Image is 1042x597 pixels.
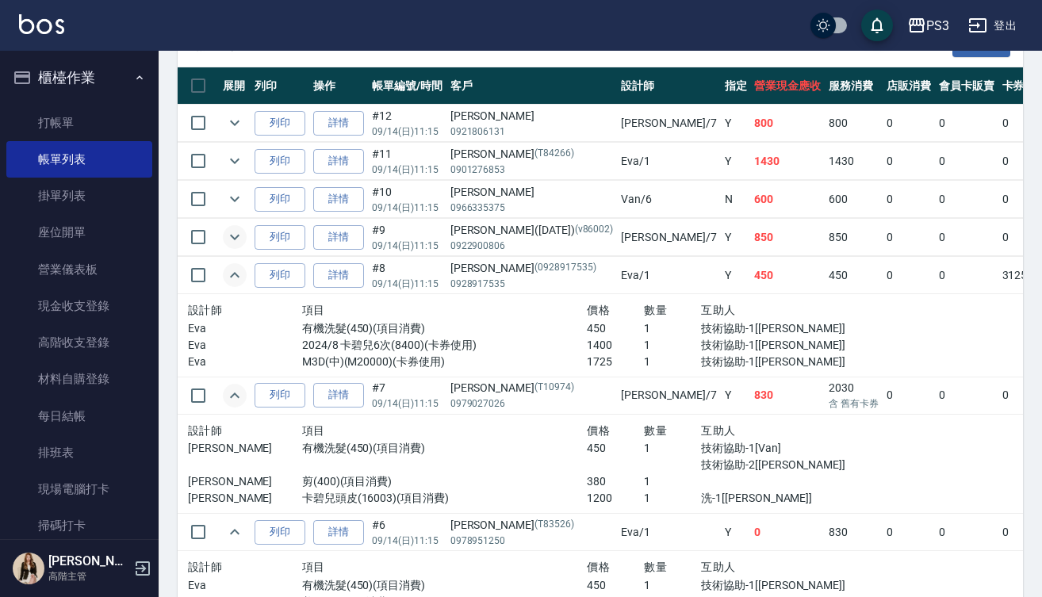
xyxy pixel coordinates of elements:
td: 830 [825,514,883,551]
td: 0 [883,514,935,551]
p: Eva [188,354,302,370]
a: 座位開單 [6,214,152,251]
p: 0979027026 [450,396,614,411]
p: [PERSON_NAME] [188,440,302,457]
td: #10 [368,181,446,218]
th: 帳單編號/時間 [368,67,446,105]
span: 項目 [302,424,325,437]
p: 09/14 (日) 11:15 [372,277,442,291]
th: 設計師 [617,67,720,105]
td: #7 [368,377,446,414]
p: 0928917535 [450,277,614,291]
p: 09/14 (日) 11:15 [372,534,442,548]
a: 現金收支登錄 [6,288,152,324]
td: #9 [368,219,446,256]
td: 0 [883,219,935,256]
td: 450 [825,257,883,294]
td: Y [721,514,751,551]
div: [PERSON_NAME] [450,517,614,534]
a: 詳情 [313,263,364,288]
td: #8 [368,257,446,294]
p: 技術協助-1[[PERSON_NAME]] [701,320,872,337]
td: #11 [368,143,446,180]
span: 數量 [644,304,667,316]
td: 0 [883,257,935,294]
a: 每日結帳 [6,398,152,434]
td: 830 [750,377,825,414]
span: 設計師 [188,304,222,316]
a: 詳情 [313,383,364,408]
td: Y [721,105,751,142]
td: 0 [883,143,935,180]
p: 技術協助-1[Van] [701,440,872,457]
p: 有機洗髮(450)(項目消費) [302,320,588,337]
button: 登出 [962,11,1023,40]
p: 0966335375 [450,201,614,215]
p: 1 [644,440,701,457]
span: 設計師 [188,561,222,573]
p: 0901276853 [450,163,614,177]
td: 0 [935,219,998,256]
button: expand row [223,520,247,544]
p: 380 [587,473,644,490]
p: [PERSON_NAME] [188,473,302,490]
button: 列印 [255,263,305,288]
div: [PERSON_NAME] [450,260,614,277]
button: 列印 [255,225,305,250]
p: 1400 [587,337,644,354]
a: 報表匯出 [952,36,1011,52]
a: 詳情 [313,520,364,545]
a: 營業儀表板 [6,251,152,288]
button: expand row [223,263,247,287]
td: 800 [750,105,825,142]
th: 會員卡販賣 [935,67,998,105]
td: Y [721,377,751,414]
p: 0922900806 [450,239,614,253]
button: expand row [223,384,247,408]
p: 0978951250 [450,534,614,548]
td: 800 [825,105,883,142]
td: 0 [935,514,998,551]
button: expand row [223,149,247,173]
p: (v86002) [575,222,614,239]
div: [PERSON_NAME] [450,380,614,396]
th: 列印 [251,67,309,105]
td: 850 [825,219,883,256]
button: save [861,10,893,41]
a: 高階收支登錄 [6,324,152,361]
p: 450 [587,320,644,337]
td: 0 [883,377,935,414]
td: 0 [883,105,935,142]
p: 450 [587,577,644,594]
div: [PERSON_NAME] [450,184,614,201]
td: 0 [935,143,998,180]
span: 項目 [302,304,325,316]
span: 互助人 [701,561,735,573]
span: 數量 [644,424,667,437]
th: 操作 [309,67,368,105]
p: 洗-1[[PERSON_NAME]] [701,490,872,507]
p: 卡碧兒頭皮(16003)(項目消費) [302,490,588,507]
p: 450 [587,440,644,457]
td: Eva /1 [617,143,720,180]
span: 價格 [587,424,610,437]
span: 設計師 [188,424,222,437]
th: 服務消費 [825,67,883,105]
div: PS3 [926,16,949,36]
p: 1 [644,320,701,337]
p: 09/14 (日) 11:15 [372,396,442,411]
a: 帳單列表 [6,141,152,178]
p: 09/14 (日) 11:15 [372,239,442,253]
button: expand row [223,225,247,249]
td: 2030 [825,377,883,414]
p: (T84266) [534,146,574,163]
td: Eva /1 [617,514,720,551]
p: 技術協助-1[[PERSON_NAME]] [701,577,872,594]
button: expand row [223,187,247,211]
td: [PERSON_NAME] /7 [617,377,720,414]
td: [PERSON_NAME] /7 [617,105,720,142]
td: [PERSON_NAME] /7 [617,219,720,256]
span: 互助人 [701,424,735,437]
td: #6 [368,514,446,551]
td: 450 [750,257,825,294]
